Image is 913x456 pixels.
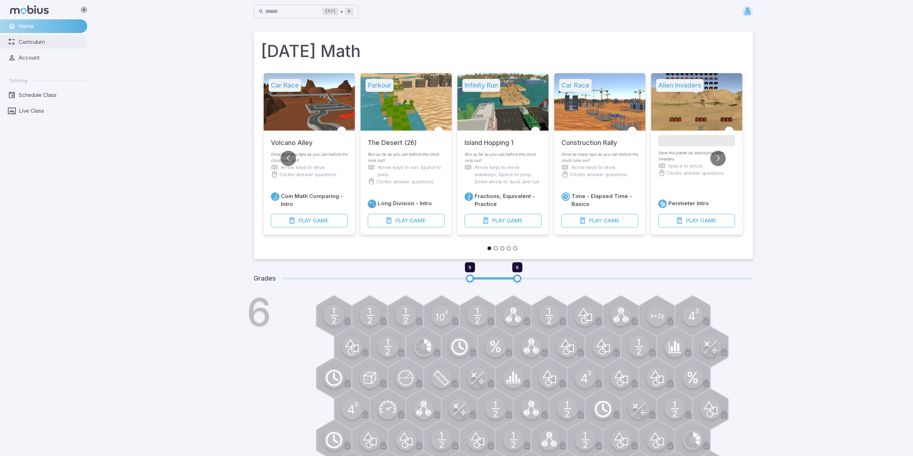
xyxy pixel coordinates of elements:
h6: Perimeter Intro [668,199,709,207]
h5: Car Race [269,79,301,92]
h6: Fractions, Equivalent - Practice [475,192,541,208]
span: Account [19,54,82,62]
a: Multiply/Divide [368,199,376,208]
button: Go to next slide [710,151,726,166]
span: Curriculum [19,38,82,46]
p: Arrow keys to drive. [281,164,326,171]
h5: The Desert (26) [368,131,417,148]
a: Place Value [271,192,279,201]
h5: Volcano Alley [271,131,312,148]
span: Game [603,217,619,225]
button: PlayGame [465,214,541,227]
button: Go to slide 5 [513,246,517,250]
h6: Long Division - Intro [378,199,432,207]
span: Schedule Class [19,91,82,99]
span: Game [506,217,522,225]
h1: [DATE] Math [261,39,746,63]
p: Run as far as you can before the clock runs out! [368,151,444,164]
button: PlayGame [271,214,348,227]
button: PlayGame [658,214,735,227]
span: Game [409,217,425,225]
span: Game [700,217,716,225]
span: Tutoring [9,77,27,84]
a: Geometry 2D [658,199,667,208]
span: Play [589,217,602,225]
kbd: Ctrl [323,8,339,15]
h5: Island Hopping 1 [465,131,513,148]
h5: Car Race [559,79,592,92]
img: trapezoid.svg [742,6,753,17]
p: Arrow keys to drive. [571,164,616,171]
p: Click to answer questions. [667,169,725,177]
span: Play [395,217,408,225]
p: Arrow keys to move sideways, Space to jump, Down arrow to duck and roll. [475,164,541,185]
button: Go to slide 3 [500,246,504,250]
p: Space to shoot. [668,162,703,169]
h5: Grades [254,273,276,283]
h5: Parkour [366,79,394,92]
span: Play [298,217,311,225]
p: Click to answer questions. [279,171,338,178]
p: Drive as many laps as you can before the clock runs out! [271,151,348,164]
p: Run as far as you can before the clock runs out! [465,151,541,164]
p: Drive as many laps as you can before the clock runs out! [561,151,638,164]
span: 6 [516,264,519,270]
span: Home [19,22,82,30]
span: Play [686,217,698,225]
button: Go to slide 1 [487,246,491,250]
p: Click to answer questions. [570,171,628,178]
h5: Infinity Run [462,79,500,92]
p: Save the planet by destroying alien invaders. [658,150,735,162]
kbd: k [345,8,353,15]
button: Go to slide 4 [507,246,511,250]
button: Go to previous slide [281,151,296,166]
button: PlayGame [368,214,444,227]
p: Arrow keys to run, Space to jump. [378,164,444,178]
span: 5 [469,264,471,270]
span: Play [492,217,505,225]
button: PlayGame [561,214,638,227]
h1: 6 [246,293,271,332]
span: Game [312,217,329,225]
div: + [323,7,353,16]
h6: Time - Elapsed Time - Basics [571,192,638,208]
a: Time [561,192,570,201]
h5: Construction Rally [561,131,617,148]
button: Go to slide 2 [494,246,498,250]
a: Fractions/Decimals [465,192,473,201]
h6: Coin Math Comparing - Intro [281,192,348,208]
h5: Alien Invaders [656,79,703,92]
p: Click to answer questions. [376,178,434,185]
span: Live Class [19,107,82,115]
